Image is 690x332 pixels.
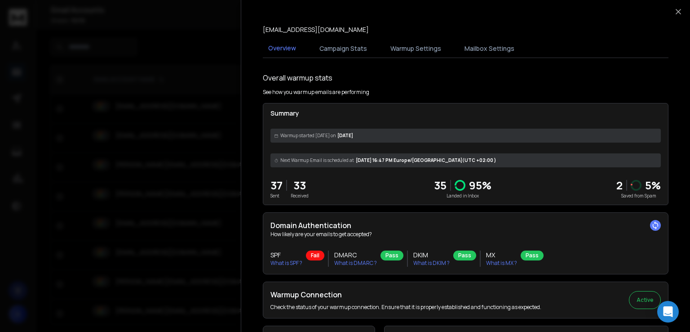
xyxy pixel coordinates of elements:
p: What is DMARC ? [334,260,377,267]
div: [DATE] 16:47 PM Europe/[GEOGRAPHIC_DATA] (UTC +02:00 ) [270,153,661,167]
p: Summary [270,109,661,118]
p: Landed in Inbox [434,193,491,199]
h1: Overall warmup stats [263,72,332,83]
div: Pass [453,251,476,260]
strong: 2 [616,178,623,193]
h2: Domain Authentication [270,220,661,231]
div: [DATE] [270,129,661,143]
h3: SPF [270,251,302,260]
button: Campaign Stats [314,39,372,58]
button: Overview [263,38,301,59]
h3: DMARC [334,251,377,260]
p: 95 % [469,178,491,193]
button: Mailbox Settings [459,39,520,58]
p: Saved from Spam [616,193,661,199]
h2: Warmup Connection [270,289,541,300]
p: Check the status of your warmup connection. Ensure that it is properly established and functionin... [270,304,541,311]
div: Fail [306,251,324,260]
div: Pass [521,251,544,260]
h3: MX [486,251,517,260]
p: See how you warmup emails are performing [263,89,369,96]
p: 33 [291,178,309,193]
p: What is DKIM ? [413,260,450,267]
button: Warmup Settings [385,39,447,58]
p: How likely are your emails to get accepted? [270,231,661,238]
h3: DKIM [413,251,450,260]
div: Pass [380,251,403,260]
div: Open Intercom Messenger [657,301,679,323]
p: 35 [434,178,447,193]
p: What is MX ? [486,260,517,267]
p: 37 [270,178,283,193]
button: Active [629,291,661,309]
span: Next Warmup Email is scheduled at [280,157,354,164]
p: 5 % [645,178,661,193]
span: Warmup started [DATE] on [280,132,336,139]
p: Sent [270,193,283,199]
p: What is SPF ? [270,260,302,267]
p: Received [291,193,309,199]
p: [EMAIL_ADDRESS][DOMAIN_NAME] [263,25,369,34]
